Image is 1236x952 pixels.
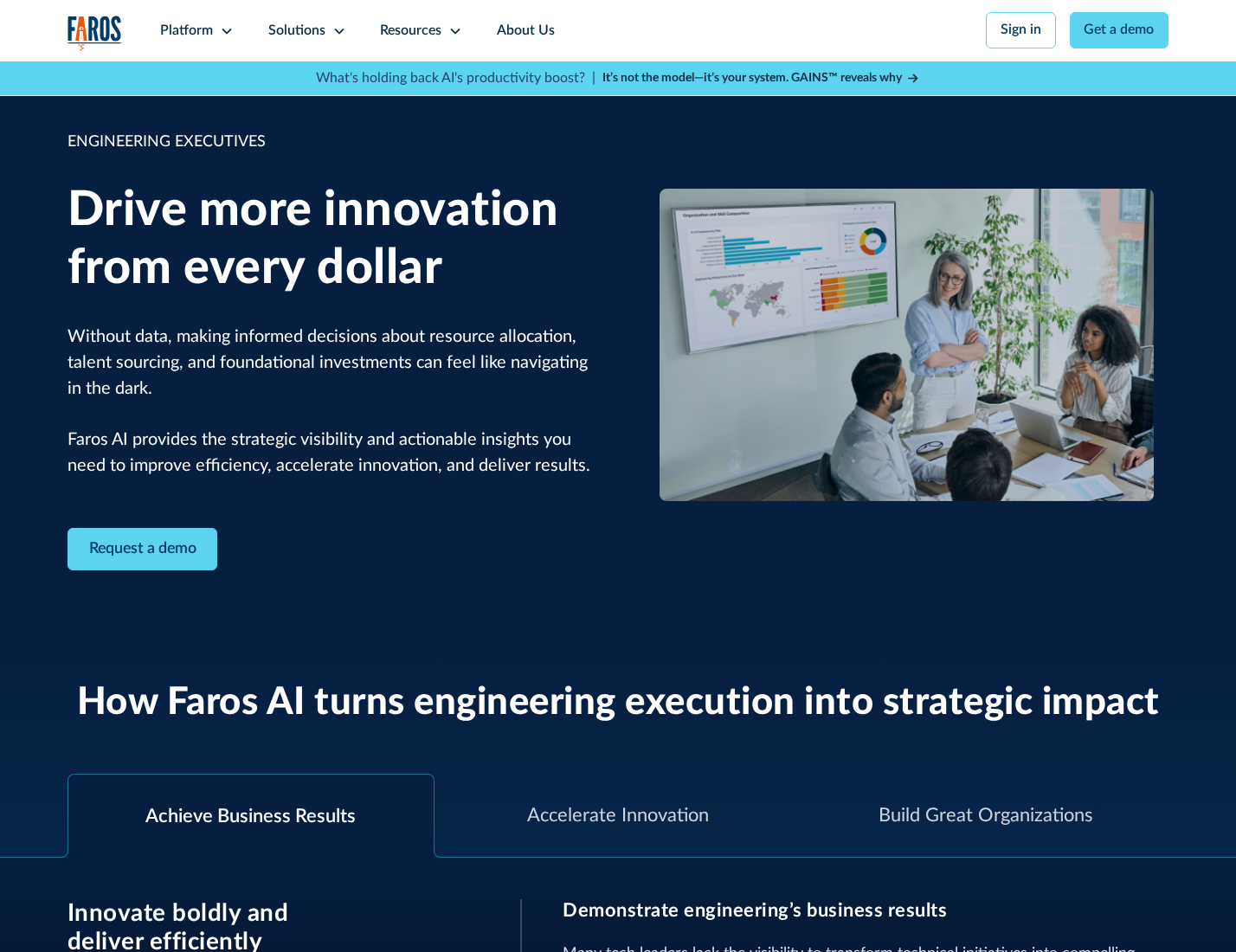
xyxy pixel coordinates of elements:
[316,68,595,89] p: What's holding back AI's productivity boost? |
[160,21,213,42] div: Platform
[145,802,356,831] div: Achieve Business Results
[527,801,709,830] div: Accelerate Innovation
[68,131,593,154] div: ENGINEERING EXECUTIVES
[68,528,218,570] a: Contact Modal
[380,21,441,42] div: Resources
[986,12,1056,48] a: Sign in
[268,21,325,42] div: Solutions
[68,16,123,51] a: home
[602,72,902,84] strong: It’s not the model—it’s your system. GAINS™ reveals why
[68,182,593,298] h1: Drive more innovation from every dollar
[68,325,593,479] p: Without data, making informed decisions about resource allocation, talent sourcing, and foundatio...
[77,680,1160,726] h2: How Faros AI turns engineering execution into strategic impact
[602,69,921,87] a: It’s not the model—it’s your system. GAINS™ reveals why
[563,899,1168,922] h3: Demonstrate engineering’s business results
[1070,12,1169,48] a: Get a demo
[68,16,123,51] img: Logo of the analytics and reporting company Faros.
[879,801,1092,830] div: Build Great Organizations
